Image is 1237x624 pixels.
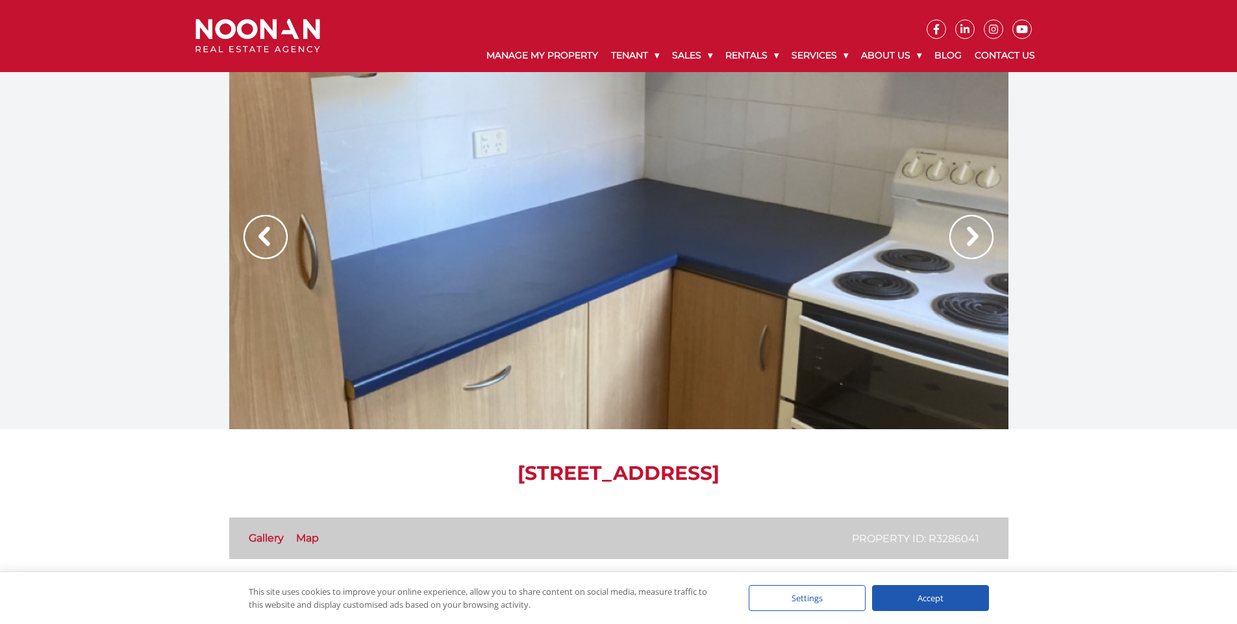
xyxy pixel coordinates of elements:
p: Property ID: R3286041 [852,530,979,547]
a: Tenant [605,39,666,72]
a: Contact Us [968,39,1042,72]
a: Gallery [249,532,284,544]
h1: [STREET_ADDRESS] [229,462,1008,485]
img: Arrow slider [949,215,993,259]
img: Noonan Real Estate Agency [195,19,320,53]
a: Sales [666,39,719,72]
a: Rentals [719,39,785,72]
img: Arrow slider [244,215,288,259]
a: Map [296,532,319,544]
div: Accept [872,585,989,611]
a: Services [785,39,855,72]
a: Blog [928,39,968,72]
div: Settings [749,585,866,611]
a: About Us [855,39,928,72]
div: This site uses cookies to improve your online experience, allow you to share content on social me... [249,585,723,611]
a: Manage My Property [480,39,605,72]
